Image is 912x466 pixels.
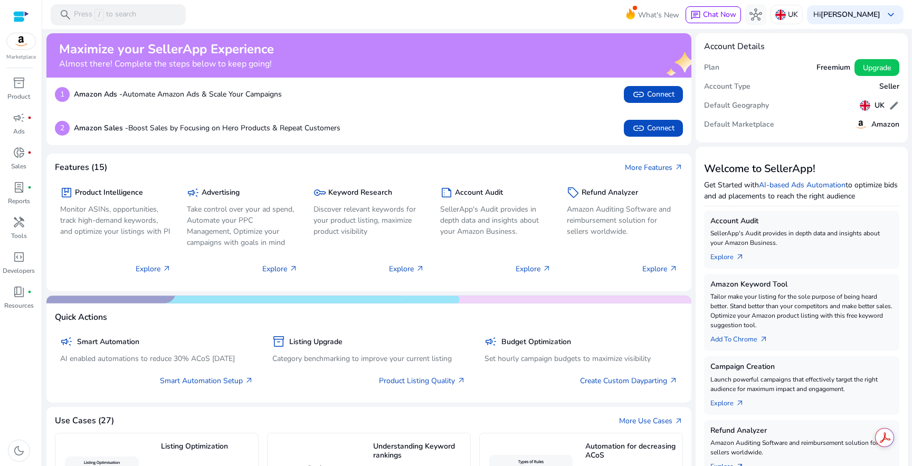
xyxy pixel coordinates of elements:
[710,438,893,457] p: Amazon Auditing Software and reimbursement solution for sellers worldwide.
[624,86,683,103] button: linkConnect
[710,217,893,226] h5: Account Audit
[821,9,880,20] b: [PERSON_NAME]
[136,263,171,274] p: Explore
[160,375,253,386] a: Smart Automation Setup
[4,301,34,310] p: Resources
[60,204,171,237] p: Monitor ASINs, opportunities, track high-demand keywords, and optimize your listings with PI
[13,286,25,298] span: book_4
[816,63,850,72] h5: Freemium
[440,186,453,199] span: summarize
[13,111,25,124] span: campaign
[7,92,30,101] p: Product
[55,121,70,136] p: 2
[879,82,899,91] h5: Seller
[161,442,253,461] h5: Listing Optimization
[74,9,136,21] p: Press to search
[863,62,891,73] span: Upgrade
[55,312,107,322] h4: Quick Actions
[619,415,683,426] a: More Use Casesarrow_outward
[759,335,768,344] span: arrow_outward
[669,264,678,273] span: arrow_outward
[710,248,753,262] a: Explorearrow_outward
[13,181,25,194] span: lab_profile
[813,11,880,18] p: Hi
[632,122,645,135] span: link
[27,150,32,155] span: fiber_manual_record
[13,77,25,89] span: inventory_2
[710,375,893,394] p: Launch powerful campaigns that effectively target the right audience for maximum impact and engag...
[440,204,551,237] p: SellerApp's Audit provides in depth data and insights about your Amazon Business.
[704,63,719,72] h5: Plan
[313,204,424,237] p: Discover relevant keywords for your product listing, maximize product visibility
[669,376,678,385] span: arrow_outward
[6,53,36,61] p: Marketplace
[8,196,30,206] p: Reports
[710,363,893,372] h5: Campaign Creation
[187,204,298,248] p: Take control over your ad spend, Automate your PPC Management, Optimize your campaigns with goals...
[704,179,899,202] p: Get Started with to optimize bids and ad placements to reach the right audience
[75,188,143,197] h5: Product Intelligence
[94,9,104,21] span: /
[710,394,753,408] a: Explorearrow_outward
[74,89,122,99] b: Amazon Ads -
[580,375,678,386] a: Create Custom Dayparting
[632,88,674,101] span: Connect
[13,216,25,229] span: handyman
[704,82,750,91] h5: Account Type
[272,353,465,364] p: Category benchmarking to improve your current listing
[710,330,776,345] a: Add To Chrome
[642,263,678,274] p: Explore
[567,204,678,237] p: Amazon Auditing Software and reimbursement solution for sellers worldwide.
[245,376,253,385] span: arrow_outward
[674,163,683,172] span: arrow_outward
[60,353,253,364] p: AI enabled automations to reduce 30% ACoS [DATE]
[690,10,701,21] span: chat
[59,42,274,57] h2: Maximize your SellerApp Experience
[187,186,199,199] span: campaign
[745,4,766,25] button: hub
[59,59,274,69] h4: Almost there! Complete the steps below to keep going!
[736,399,744,407] span: arrow_outward
[379,375,465,386] a: Product Listing Quality
[272,335,285,348] span: inventory_2
[455,188,503,197] h5: Account Audit
[74,123,128,133] b: Amazon Sales -
[313,186,326,199] span: key
[710,426,893,435] h5: Refund Analyzer
[889,100,899,111] span: edit
[163,264,171,273] span: arrow_outward
[585,442,677,461] h5: Automation for decreasing ACoS
[516,263,551,274] p: Explore
[704,42,765,52] h4: Account Details
[13,146,25,159] span: donut_small
[60,335,73,348] span: campaign
[632,88,645,101] span: link
[759,180,845,190] a: AI-based Ads Automation
[373,442,465,461] h5: Understanding Keyword rankings
[710,229,893,248] p: SellerApp's Audit provides in depth data and insights about your Amazon Business.
[582,188,638,197] h5: Refund Analyzer
[501,338,571,347] h5: Budget Optimization
[625,162,683,173] a: More Featuresarrow_outward
[543,264,551,273] span: arrow_outward
[60,186,73,199] span: package
[674,417,683,425] span: arrow_outward
[788,5,798,24] p: UK
[74,122,340,134] p: Boost Sales by Focusing on Hero Products & Repeat Customers
[11,161,26,171] p: Sales
[632,122,674,135] span: Connect
[854,118,867,131] img: amazon.svg
[13,444,25,457] span: dark_mode
[3,266,35,275] p: Developers
[389,263,424,274] p: Explore
[749,8,762,21] span: hub
[875,101,885,110] h5: UK
[567,186,579,199] span: sell
[289,264,298,273] span: arrow_outward
[457,376,465,385] span: arrow_outward
[289,338,343,347] h5: Listing Upgrade
[202,188,240,197] h5: Advertising
[704,163,899,175] h3: Welcome to SellerApp!
[59,8,72,21] span: search
[484,353,678,364] p: Set hourly campaign budgets to maximize visibility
